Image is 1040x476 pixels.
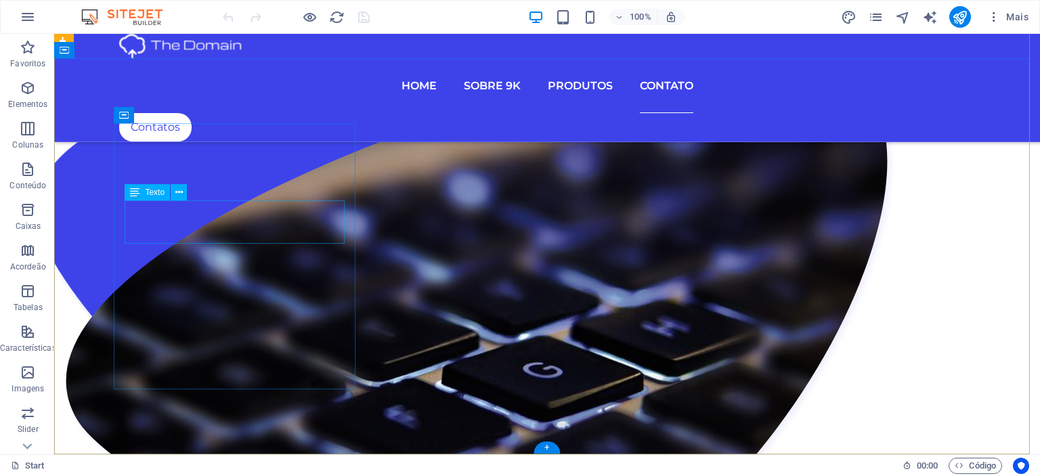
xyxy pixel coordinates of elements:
button: Código [949,458,1002,474]
i: Páginas (Ctrl+Alt+S) [868,9,884,25]
button: Usercentrics [1013,458,1029,474]
p: Tabelas [14,302,43,313]
i: Design (Ctrl+Alt+Y) [841,9,857,25]
button: Clique aqui para sair do modo de visualização e continuar editando [301,9,318,25]
p: Elementos [8,99,47,110]
button: Mais [982,6,1034,28]
h6: 100% [630,9,651,25]
p: Acordeão [10,261,46,272]
p: Favoritos [10,58,45,69]
p: Slider [18,424,39,435]
div: + [534,441,560,454]
button: pages [868,9,884,25]
button: publish [949,6,971,28]
span: Texto [145,188,165,196]
a: Clique para cancelar a seleção. Clique duas vezes para abrir as Páginas [11,458,45,474]
i: Recarregar página [329,9,345,25]
button: design [841,9,857,25]
p: Colunas [12,139,43,150]
img: Editor Logo [78,9,179,25]
span: Mais [987,10,1028,24]
button: reload [328,9,345,25]
p: Imagens [12,383,44,394]
i: AI Writer [922,9,938,25]
p: Caixas [16,221,41,232]
button: 100% [609,9,657,25]
i: Ao redimensionar, ajusta automaticamente o nível de zoom para caber no dispositivo escolhido. [665,11,677,23]
span: Código [955,458,996,474]
span: : [926,460,928,471]
h6: Tempo de sessão [903,458,938,474]
i: Navegador [895,9,911,25]
span: 00 00 [917,458,938,474]
button: text_generator [922,9,938,25]
button: navigator [895,9,911,25]
p: Conteúdo [9,180,46,191]
i: Publicar [952,9,968,25]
